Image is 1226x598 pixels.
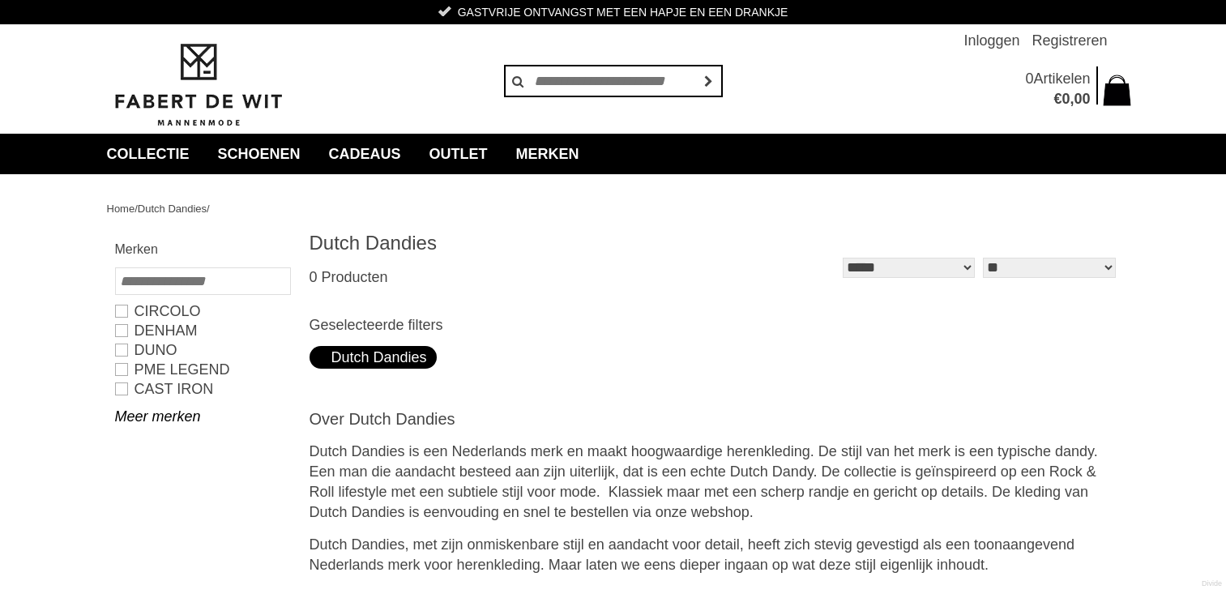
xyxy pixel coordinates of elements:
[1053,91,1062,107] span: €
[115,340,289,360] a: Duno
[310,269,388,285] span: 0 Producten
[1074,91,1090,107] span: 00
[115,321,289,340] a: DENHAM
[310,409,1120,429] h2: Over Dutch Dandies
[107,203,135,215] a: Home
[317,134,413,174] a: Cadeaus
[319,346,427,369] div: Dutch Dandies
[310,231,715,255] h1: Dutch Dandies
[115,239,289,259] h2: Merken
[115,360,289,379] a: PME LEGEND
[115,407,289,426] a: Meer merken
[115,379,289,399] a: CAST IRON
[95,134,202,174] a: collectie
[1032,24,1107,57] a: Registreren
[206,134,313,174] a: Schoenen
[107,41,289,129] img: Fabert de Wit
[1025,70,1033,87] span: 0
[310,442,1120,523] p: Dutch Dandies is een Nederlands merk en maakt hoogwaardige herenkleding. De stijl van het merk is...
[135,203,138,215] span: /
[1202,574,1222,594] a: Divide
[207,203,210,215] span: /
[138,203,207,215] a: Dutch Dandies
[963,24,1019,57] a: Inloggen
[1070,91,1074,107] span: ,
[310,316,1120,334] h3: Geselecteerde filters
[1033,70,1090,87] span: Artikelen
[504,134,592,174] a: Merken
[115,301,289,321] a: Circolo
[1062,91,1070,107] span: 0
[417,134,500,174] a: Outlet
